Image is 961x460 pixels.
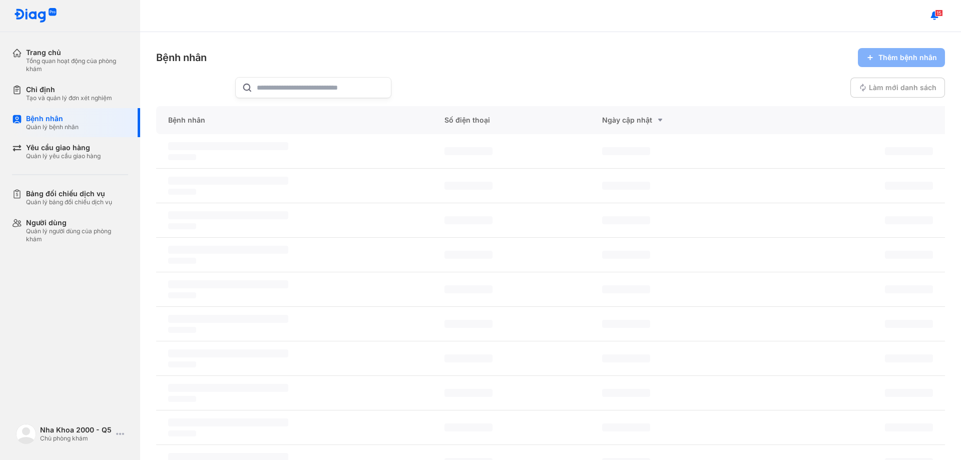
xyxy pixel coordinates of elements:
span: ‌ [168,223,196,229]
div: Người dùng [26,218,128,227]
span: ‌ [885,423,933,431]
span: ‌ [602,147,650,155]
span: ‌ [444,251,493,259]
span: ‌ [444,389,493,397]
span: ‌ [602,216,650,224]
span: ‌ [885,147,933,155]
span: ‌ [444,423,493,431]
img: logo [14,8,57,24]
span: ‌ [602,285,650,293]
span: ‌ [168,396,196,402]
span: ‌ [444,216,493,224]
span: ‌ [168,315,288,323]
span: ‌ [602,182,650,190]
span: ‌ [168,430,196,436]
div: Quản lý người dùng của phòng khám [26,227,128,243]
span: ‌ [885,251,933,259]
div: Quản lý bảng đối chiếu dịch vụ [26,198,112,206]
button: Thêm bệnh nhân [858,48,945,67]
span: ‌ [602,423,650,431]
span: Làm mới danh sách [869,83,936,92]
span: ‌ [444,285,493,293]
div: Tổng quan hoạt động của phòng khám [26,57,128,73]
img: logo [16,424,36,444]
div: Bệnh nhân [156,106,432,134]
span: ‌ [168,246,288,254]
span: ‌ [168,189,196,195]
span: ‌ [168,292,196,298]
span: ‌ [885,216,933,224]
div: Chủ phòng khám [40,434,112,442]
div: Bệnh nhân [26,114,79,123]
div: Nha Khoa 2000 - Q5 [40,425,112,434]
button: Làm mới danh sách [850,78,945,98]
span: ‌ [602,354,650,362]
div: Bảng đối chiếu dịch vụ [26,189,112,198]
span: Thêm bệnh nhân [878,53,937,62]
span: ‌ [602,320,650,328]
span: ‌ [168,142,288,150]
div: Trang chủ [26,48,128,57]
span: ‌ [444,354,493,362]
span: ‌ [885,320,933,328]
div: Tạo và quản lý đơn xét nghiệm [26,94,112,102]
div: Yêu cầu giao hàng [26,143,101,152]
span: ‌ [168,154,196,160]
span: ‌ [602,389,650,397]
span: ‌ [168,384,288,392]
span: ‌ [444,182,493,190]
span: ‌ [168,418,288,426]
span: ‌ [168,177,288,185]
div: Bệnh nhân [156,51,207,65]
div: Ngày cập nhật [602,114,736,126]
div: Số điện thoại [432,106,590,134]
div: Quản lý yêu cầu giao hàng [26,152,101,160]
span: ‌ [885,182,933,190]
span: ‌ [168,327,196,333]
span: ‌ [885,285,933,293]
span: ‌ [168,280,288,288]
span: ‌ [444,147,493,155]
span: 15 [935,10,943,17]
span: ‌ [444,320,493,328]
span: ‌ [168,258,196,264]
span: ‌ [885,389,933,397]
span: ‌ [602,251,650,259]
span: ‌ [168,361,196,367]
div: Chỉ định [26,85,112,94]
span: ‌ [885,354,933,362]
span: ‌ [168,349,288,357]
div: Quản lý bệnh nhân [26,123,79,131]
span: ‌ [168,211,288,219]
